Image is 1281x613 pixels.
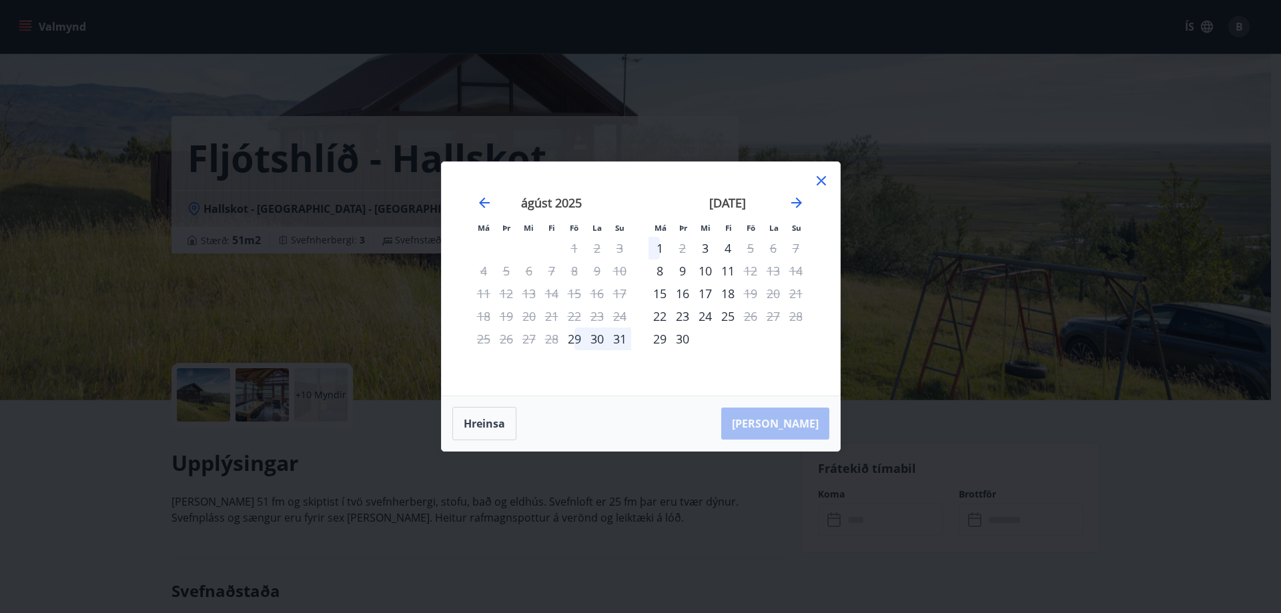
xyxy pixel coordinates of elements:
[472,282,495,305] td: Not available. mánudagur, 11. ágúst 2025
[608,282,631,305] td: Not available. sunnudagur, 17. ágúst 2025
[586,328,608,350] td: laugardagur, 30. ágúst 2025
[739,282,762,305] td: Not available. föstudagur, 19. september 2025
[671,259,694,282] td: þriðjudagur, 9. september 2025
[762,305,785,328] td: Not available. laugardagur, 27. september 2025
[649,259,671,282] td: mánudagur, 8. september 2025
[671,328,694,350] td: þriðjudagur, 30. september 2025
[586,282,608,305] td: Not available. laugardagur, 16. ágúst 2025
[762,282,785,305] td: Not available. laugardagur, 20. september 2025
[671,237,694,259] div: Aðeins útritun í boði
[563,328,586,350] td: föstudagur, 29. ágúst 2025
[586,328,608,350] div: 30
[717,282,739,305] div: 18
[458,178,824,380] div: Calendar
[694,305,717,328] div: 24
[649,328,671,350] div: Aðeins innritun í boði
[717,259,739,282] td: fimmtudagur, 11. september 2025
[739,237,762,259] td: Not available. föstudagur, 5. september 2025
[495,282,518,305] td: Not available. þriðjudagur, 12. ágúst 2025
[452,407,516,440] button: Hreinsa
[540,259,563,282] td: Not available. fimmtudagur, 7. ágúst 2025
[785,259,807,282] td: Not available. sunnudagur, 14. september 2025
[586,237,608,259] td: Not available. laugardagur, 2. ágúst 2025
[495,328,518,350] td: Not available. þriðjudagur, 26. ágúst 2025
[478,223,490,233] small: Má
[649,282,671,305] div: Aðeins innritun í boði
[671,305,694,328] div: 23
[608,328,631,350] td: sunnudagur, 31. ágúst 2025
[563,305,586,328] td: Not available. föstudagur, 22. ágúst 2025
[694,237,717,259] div: Aðeins innritun í boði
[717,237,739,259] div: 4
[563,328,586,350] div: Aðeins innritun í boði
[518,328,540,350] td: Not available. miðvikudagur, 27. ágúst 2025
[785,237,807,259] td: Not available. sunnudagur, 7. september 2025
[518,259,540,282] td: Not available. miðvikudagur, 6. ágúst 2025
[608,305,631,328] td: Not available. sunnudagur, 24. ágúst 2025
[694,259,717,282] td: miðvikudagur, 10. september 2025
[495,259,518,282] td: Not available. þriðjudagur, 5. ágúst 2025
[694,237,717,259] td: miðvikudagur, 3. september 2025
[540,305,563,328] td: Not available. fimmtudagur, 21. ágúst 2025
[717,259,739,282] div: 11
[649,237,671,259] div: 1
[655,223,667,233] small: Má
[649,282,671,305] td: mánudagur, 15. september 2025
[472,328,495,350] td: Not available. mánudagur, 25. ágúst 2025
[540,282,563,305] td: Not available. fimmtudagur, 14. ágúst 2025
[762,237,785,259] td: Not available. laugardagur, 6. september 2025
[739,305,762,328] td: Not available. föstudagur, 26. september 2025
[679,223,687,233] small: Þr
[524,223,534,233] small: Mi
[694,305,717,328] td: miðvikudagur, 24. september 2025
[709,195,746,211] strong: [DATE]
[671,328,694,350] div: 30
[739,259,762,282] div: Aðeins útritun í boði
[789,195,805,211] div: Move forward to switch to the next month.
[671,282,694,305] div: 16
[521,195,582,211] strong: ágúst 2025
[476,195,492,211] div: Move backward to switch to the previous month.
[608,237,631,259] td: Not available. sunnudagur, 3. ágúst 2025
[592,223,602,233] small: La
[671,259,694,282] div: 9
[717,237,739,259] td: fimmtudagur, 4. september 2025
[649,305,671,328] td: mánudagur, 22. september 2025
[694,282,717,305] td: miðvikudagur, 17. september 2025
[785,282,807,305] td: Not available. sunnudagur, 21. september 2025
[739,305,762,328] div: Aðeins útritun í boði
[739,237,762,259] div: Aðeins útritun í boði
[570,223,578,233] small: Fö
[548,223,555,233] small: Fi
[785,305,807,328] td: Not available. sunnudagur, 28. september 2025
[747,223,755,233] small: Fö
[649,259,671,282] div: Aðeins innritun í boði
[472,305,495,328] td: Not available. mánudagur, 18. ágúst 2025
[649,305,671,328] div: Aðeins innritun í boði
[717,305,739,328] td: fimmtudagur, 25. september 2025
[694,259,717,282] div: 10
[518,305,540,328] td: Not available. miðvikudagur, 20. ágúst 2025
[563,237,586,259] td: Not available. föstudagur, 1. ágúst 2025
[792,223,801,233] small: Su
[563,259,586,282] td: Not available. föstudagur, 8. ágúst 2025
[769,223,779,233] small: La
[540,328,563,350] td: Not available. fimmtudagur, 28. ágúst 2025
[717,305,739,328] div: 25
[586,259,608,282] td: Not available. laugardagur, 9. ágúst 2025
[472,259,495,282] td: Not available. mánudagur, 4. ágúst 2025
[649,328,671,350] td: mánudagur, 29. september 2025
[717,282,739,305] td: fimmtudagur, 18. september 2025
[739,282,762,305] div: Aðeins útritun í boði
[615,223,624,233] small: Su
[563,282,586,305] td: Not available. föstudagur, 15. ágúst 2025
[701,223,711,233] small: Mi
[608,328,631,350] div: 31
[694,282,717,305] div: 17
[495,305,518,328] td: Not available. þriðjudagur, 19. ágúst 2025
[671,305,694,328] td: þriðjudagur, 23. september 2025
[586,305,608,328] td: Not available. laugardagur, 23. ágúst 2025
[762,259,785,282] td: Not available. laugardagur, 13. september 2025
[725,223,732,233] small: Fi
[608,259,631,282] td: Not available. sunnudagur, 10. ágúst 2025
